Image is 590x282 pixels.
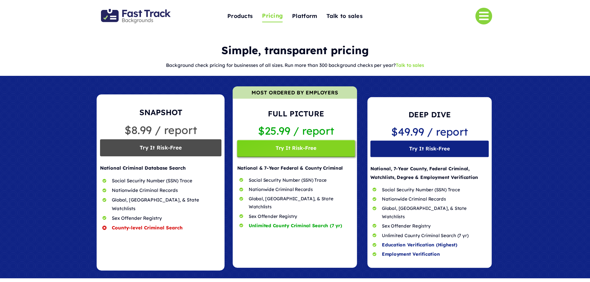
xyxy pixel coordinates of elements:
span: Talk to sales [326,11,363,21]
a: Fast Track Backgrounds Logo [101,8,171,15]
span: Pricing [262,11,283,21]
nav: One Page [196,1,394,32]
a: Pricing [262,10,283,23]
a: Talk to sales [396,62,424,68]
b: Simple, transparent pricing [221,44,369,57]
a: Link to # [475,8,492,24]
span: Platform [292,11,317,21]
img: Fast Track Backgrounds Logo [101,9,171,23]
a: Platform [292,10,317,23]
span: Products [227,11,253,21]
a: Talk to sales [326,10,363,23]
span: Background check pricing for businesses of all sizes. Run more than 300 background checks per year? [166,62,396,68]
